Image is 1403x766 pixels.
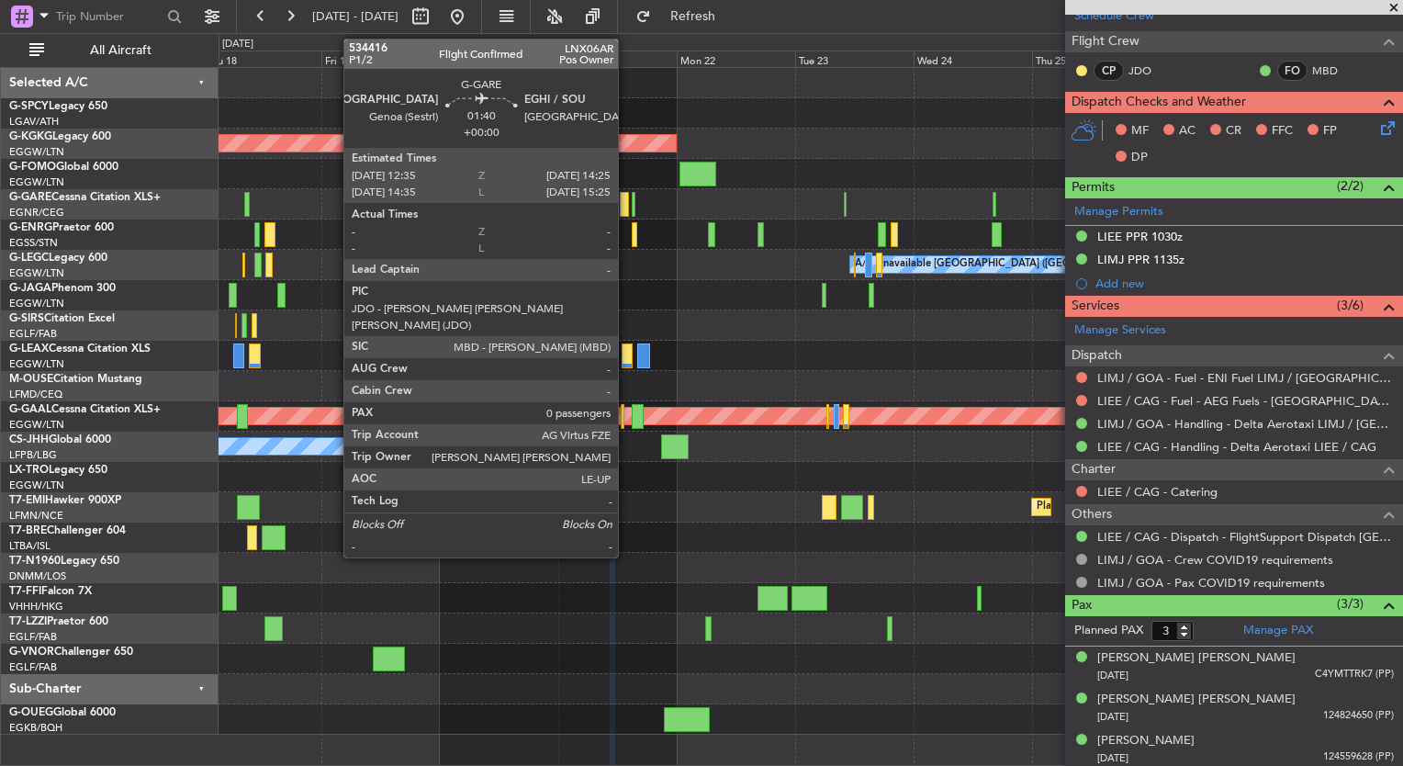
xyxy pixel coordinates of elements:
[627,2,737,31] button: Refresh
[1072,595,1092,616] span: Pax
[9,175,64,189] a: EGGW/LTN
[795,51,914,67] div: Tue 23
[1097,529,1394,545] a: LIEE / CAG - Dispatch - FlightSupport Dispatch [GEOGRAPHIC_DATA]
[1315,667,1394,682] span: C4YMTTRK7 (PP)
[9,434,49,445] span: CS-JHH
[9,539,51,553] a: LTBA/ISL
[9,586,92,597] a: T7-FFIFalcon 7X
[9,495,121,506] a: T7-EMIHawker 900XP
[9,283,116,294] a: G-JAGAPhenom 300
[9,556,61,567] span: T7-N1960
[321,51,440,67] div: Fri 19
[1097,416,1394,432] a: LIMJ / GOA - Handling - Delta Aerotaxi LIMJ / [GEOGRAPHIC_DATA]
[9,206,64,220] a: EGNR/CEG
[9,101,107,112] a: G-SPCYLegacy 650
[1131,149,1148,167] span: DP
[1337,176,1364,196] span: (2/2)
[9,465,107,476] a: LX-TROLegacy 650
[9,616,108,627] a: T7-LZZIPraetor 600
[9,707,116,718] a: G-OUEGGlobal 6000
[1097,691,1296,709] div: [PERSON_NAME] [PERSON_NAME]
[1074,622,1143,640] label: Planned PAX
[9,616,47,627] span: T7-LZZI
[9,297,64,310] a: EGGW/LTN
[9,374,142,385] a: M-OUSECitation Mustang
[1097,732,1195,750] div: [PERSON_NAME]
[1072,296,1119,317] span: Services
[1272,122,1293,141] span: FFC
[9,647,133,658] a: G-VNORChallenger 650
[9,525,126,536] a: T7-BREChallenger 604
[9,600,63,614] a: VHHH/HKG
[9,357,64,371] a: EGGW/LTN
[9,344,49,355] span: G-LEAX
[9,388,62,401] a: LFMD/CEQ
[9,556,119,567] a: T7-N1960Legacy 650
[9,131,111,142] a: G-KGKGLegacy 600
[1072,504,1112,525] span: Others
[9,145,64,159] a: EGGW/LTN
[1097,393,1394,409] a: LIEE / CAG - Fuel - AEG Fuels - [GEOGRAPHIC_DATA] / CAG
[9,192,161,203] a: G-GARECessna Citation XLS+
[855,251,1153,278] div: A/C Unavailable [GEOGRAPHIC_DATA] ([GEOGRAPHIC_DATA])
[312,8,398,25] span: [DATE] - [DATE]
[1312,62,1353,79] a: MBD
[1128,62,1170,79] a: JDO
[1072,92,1246,113] span: Dispatch Checks and Weather
[1277,61,1308,81] div: FO
[9,115,59,129] a: LGAV/ATH
[9,162,56,173] span: G-FOMO
[9,327,57,341] a: EGLF/FAB
[1074,321,1166,340] a: Manage Services
[1243,622,1313,640] a: Manage PAX
[9,509,63,523] a: LFMN/NCE
[48,44,194,57] span: All Aircraft
[1226,122,1241,141] span: CR
[9,283,51,294] span: G-JAGA
[9,418,64,432] a: EGGW/LTN
[9,344,151,355] a: G-LEAXCessna Citation XLS
[9,647,54,658] span: G-VNOR
[9,525,47,536] span: T7-BRE
[1095,276,1394,291] div: Add new
[9,101,49,112] span: G-SPCY
[677,51,795,67] div: Mon 22
[1337,296,1364,315] span: (3/6)
[1323,708,1394,724] span: 124824650 (PP)
[1097,669,1128,682] span: [DATE]
[9,448,57,462] a: LFPB/LBG
[1097,370,1394,386] a: LIMJ / GOA - Fuel - ENI Fuel LIMJ / [GEOGRAPHIC_DATA]
[1097,751,1128,765] span: [DATE]
[9,404,51,415] span: G-GAAL
[1323,122,1337,141] span: FP
[9,131,52,142] span: G-KGKG
[1097,439,1376,455] a: LIEE / CAG - Handling - Delta Aerotaxi LIEE / CAG
[1074,203,1163,221] a: Manage Permits
[1072,31,1139,52] span: Flight Crew
[1094,61,1124,81] div: CP
[1097,552,1333,568] a: LIMJ / GOA - Crew COVID19 requirements
[1074,7,1154,26] a: Schedule Crew
[1323,749,1394,765] span: 124559628 (PP)
[9,495,45,506] span: T7-EMI
[9,404,161,415] a: G-GAALCessna Citation XLS+
[1097,252,1184,267] div: LIMJ PPR 1135z
[56,3,162,30] input: Trip Number
[1179,122,1195,141] span: AC
[203,51,321,67] div: Thu 18
[9,253,107,264] a: G-LEGCLegacy 600
[1097,575,1325,591] a: LIMJ / GOA - Pax COVID19 requirements
[1072,177,1115,198] span: Permits
[1032,51,1150,67] div: Thu 25
[9,236,58,250] a: EGSS/STN
[1097,710,1128,724] span: [DATE]
[9,162,118,173] a: G-FOMOGlobal 6000
[9,660,57,674] a: EGLF/FAB
[1097,484,1218,500] a: LIEE / CAG - Catering
[9,313,44,324] span: G-SIRS
[9,479,64,492] a: EGGW/LTN
[9,253,49,264] span: G-LEGC
[9,465,49,476] span: LX-TRO
[9,586,41,597] span: T7-FFI
[9,313,115,324] a: G-SIRSCitation Excel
